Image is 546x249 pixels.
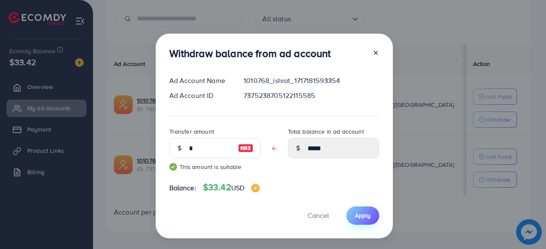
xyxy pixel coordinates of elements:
label: Transfer amount [169,127,214,136]
span: USD [231,183,244,192]
img: image [251,184,260,192]
small: This amount is suitable [169,163,261,171]
span: Apply [355,211,371,220]
label: Total balance in ad account [288,127,364,136]
span: Balance: [169,183,196,193]
button: Apply [346,206,379,225]
img: image [238,143,253,153]
img: guide [169,163,177,171]
button: Cancel [297,206,340,225]
div: Ad Account Name [163,76,237,86]
div: 7375238705122115585 [237,91,386,100]
h3: Withdraw balance from ad account [169,47,331,60]
h4: $33.42 [203,182,260,193]
span: Cancel [308,211,329,220]
div: 1010768_ishrat_1717181593354 [237,76,386,86]
div: Ad Account ID [163,91,237,100]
